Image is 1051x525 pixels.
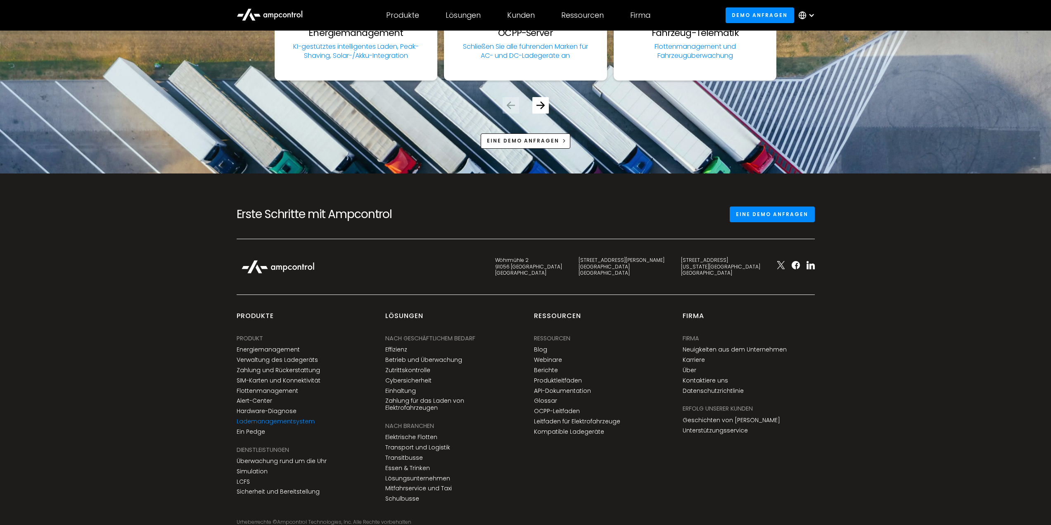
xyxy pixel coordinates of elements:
a: Webinare [534,356,562,363]
div: Ressourcen [534,334,570,343]
div: Kunden [507,11,535,20]
div: Lösungen [385,311,423,327]
a: Produktleitfäden [534,377,582,384]
a: Neuigkeiten aus dem Unternehmen [683,346,787,353]
div: Produkte [386,11,419,20]
div: Wöhrmühle 2 91056 [GEOGRAPHIC_DATA] [GEOGRAPHIC_DATA] [495,257,562,276]
a: Eine Demo anfragen [481,133,571,149]
h2: Erste Schritte mit Ampcontrol [237,207,418,221]
div: Firma [630,11,650,20]
div: Firma [683,334,699,343]
a: Zahlung und Rückerstattung [237,367,320,374]
a: Flottenmanagement [237,387,298,394]
a: Alert-Center [237,397,272,404]
div: Previous slide [503,97,519,114]
a: Transport und Logistik [385,444,450,451]
p: Flottenmanagement und Fahrzeugüberwachung [632,42,759,61]
a: OCPP-Leitfaden [534,408,580,415]
a: Einhaltung [385,387,416,394]
a: Hardware-Diagnose [237,408,297,415]
a: Glossar [534,397,557,404]
p: KI-gestütztes intelligentes Laden, Peak-Shaving, Solar-/Akku-Integration [293,42,420,61]
div: Ressourcen [561,11,604,20]
div: [STREET_ADDRESS] [US_STATE][GEOGRAPHIC_DATA] [GEOGRAPHIC_DATA] [681,257,760,276]
a: Sicherheit und Bereitstellung [237,488,320,495]
div: Erfolg unserer Kunden [683,404,753,413]
a: Kompatible Ladegeräte [534,428,604,435]
a: Lösungsunternehmen [385,475,450,482]
a: Elektrische Flotten [385,434,437,441]
a: Zahlung für das Laden von Elektrofahrzeugen [385,397,517,411]
a: Blog [534,346,547,353]
img: Ampcontrol Logo [237,256,319,278]
div: DIENSTLEISTUNGEN [237,445,289,454]
div: Next slide [532,97,549,114]
div: Firma [683,311,704,327]
a: Datenschutzrichtlinie [683,387,744,394]
a: SIM-Karten und Konnektivität [237,377,320,384]
a: Verwaltung des Ladegeräts [237,356,318,363]
div: Lösungen [446,11,481,20]
a: Karriere [683,356,705,363]
a: Schulbusse [385,495,419,502]
div: NACH GESCHÄFTLICHEM BEDARF [385,334,475,343]
h3: Energiemanagement [308,28,403,38]
h3: Fahrzeug-Telematik [652,28,739,38]
a: Ein Pedge [237,428,265,435]
a: Simulation [237,468,268,475]
a: Eine Demo anfragen [730,207,815,222]
p: Schließen Sie alle führenden Marken für AC- und DC-Ladegeräte an [462,42,589,61]
a: Berichte [534,367,558,374]
a: Über [683,367,696,374]
a: Energiemanagement [237,346,300,353]
div: PRODUKT [237,334,263,343]
a: Transitbusse [385,454,423,461]
a: Leitfaden für Elektrofahrzeuge [534,418,620,425]
a: Betrieb und Überwachung [385,356,462,363]
a: Mitfahrservice und Taxi [385,485,452,492]
a: Lademanagementsystem [237,418,315,425]
a: Geschichten von [PERSON_NAME] [683,417,780,424]
a: Kontaktiere uns [683,377,728,384]
div: Produkte [237,311,274,327]
a: Überwachung rund um die Uhr [237,458,327,465]
h3: OCPP-Server [498,28,553,38]
div: Eine Demo anfragen [487,137,559,145]
div: Ressourcen [534,311,581,327]
a: Essen & Trinken [385,465,430,472]
a: Demo anfragen [726,7,794,23]
a: Unterstützungsservice [683,427,748,434]
a: LCFS [237,478,250,485]
a: Zutrittskontrolle [385,367,430,374]
div: NACH BRANCHEN [385,421,434,430]
a: API-Dokumentation [534,387,591,394]
div: [STREET_ADDRESS][PERSON_NAME] [GEOGRAPHIC_DATA] [GEOGRAPHIC_DATA] [579,257,664,276]
a: Effizienz [385,346,407,353]
a: Cybersicherheit [385,377,432,384]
